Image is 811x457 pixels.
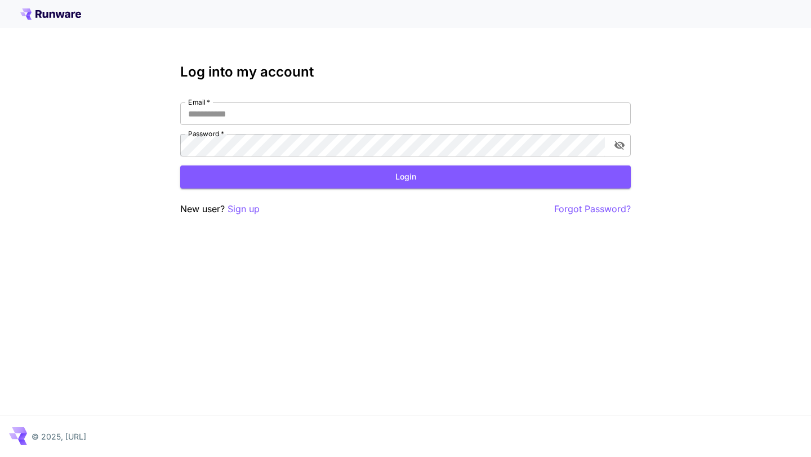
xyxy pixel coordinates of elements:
[180,165,631,189] button: Login
[32,431,86,442] p: © 2025, [URL]
[188,129,224,138] label: Password
[228,202,260,216] button: Sign up
[180,202,260,216] p: New user?
[180,64,631,80] h3: Log into my account
[554,202,631,216] button: Forgot Password?
[188,97,210,107] label: Email
[609,135,630,155] button: toggle password visibility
